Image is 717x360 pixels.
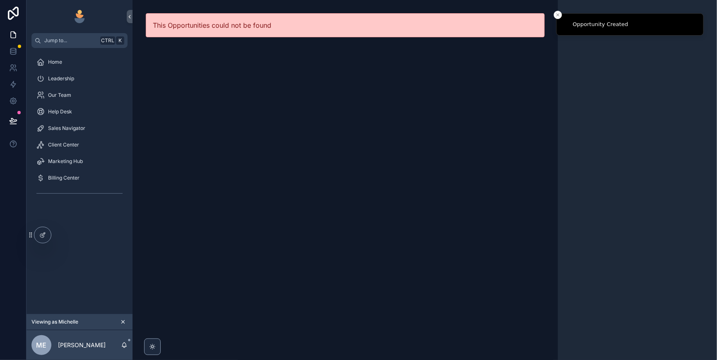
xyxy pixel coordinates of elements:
span: This Opportunities could not be found [153,21,271,29]
span: Sales Navigator [48,125,85,132]
div: Opportunity Created [573,20,628,29]
a: Client Center [31,137,128,152]
img: App logo [73,10,86,23]
span: ME [36,340,47,350]
a: Billing Center [31,170,128,185]
a: Leadership [31,71,128,86]
span: Viewing as Michelle [31,319,78,325]
span: Help Desk [48,108,72,115]
span: Ctrl [100,36,115,45]
a: Sales Navigator [31,121,128,136]
span: Our Team [48,92,71,98]
button: Jump to...CtrlK [31,33,128,48]
p: [PERSON_NAME] [58,341,106,349]
span: Billing Center [48,175,80,181]
span: Home [48,59,62,65]
span: Marketing Hub [48,158,83,165]
span: Leadership [48,75,74,82]
span: K [117,37,123,44]
div: scrollable content [27,48,133,212]
a: Help Desk [31,104,128,119]
a: Our Team [31,88,128,103]
span: Jump to... [44,37,97,44]
a: Marketing Hub [31,154,128,169]
a: Home [31,55,128,70]
span: Client Center [48,142,79,148]
button: Close toast [554,11,562,19]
